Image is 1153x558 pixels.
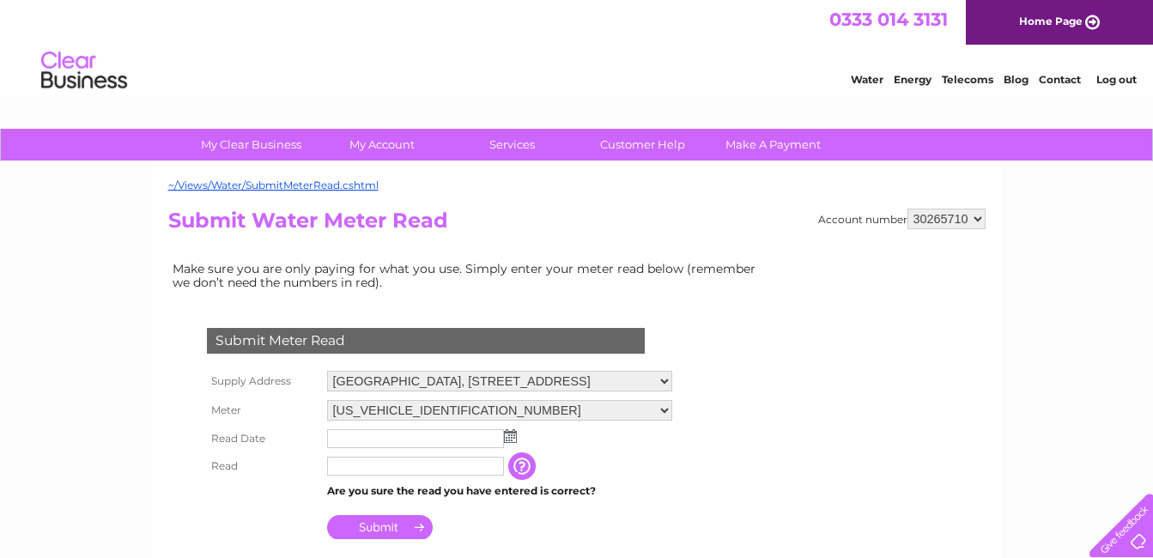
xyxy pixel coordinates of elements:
td: Make sure you are only paying for what you use. Simply enter your meter read below (remember we d... [168,258,769,294]
a: ~/Views/Water/SubmitMeterRead.cshtml [168,179,379,191]
div: Account number [818,209,986,229]
a: Customer Help [572,129,713,161]
th: Meter [203,396,323,425]
a: Water [851,73,883,86]
input: Information [508,452,539,480]
a: My Clear Business [180,129,322,161]
img: ... [504,429,517,443]
th: Read [203,452,323,480]
th: Read Date [203,425,323,452]
div: Clear Business is a trading name of Verastar Limited (registered in [GEOGRAPHIC_DATA] No. 3667643... [172,9,983,83]
th: Supply Address [203,367,323,396]
h2: Submit Water Meter Read [168,209,986,241]
img: logo.png [40,45,128,97]
a: Contact [1039,73,1081,86]
a: Energy [894,73,932,86]
td: Are you sure the read you have entered is correct? [323,480,677,502]
a: Telecoms [942,73,993,86]
a: Blog [1004,73,1029,86]
a: Log out [1096,73,1137,86]
a: Make A Payment [702,129,844,161]
input: Submit [327,515,433,539]
a: Services [441,129,583,161]
a: My Account [311,129,452,161]
a: 0333 014 3131 [829,9,948,30]
div: Submit Meter Read [207,328,645,354]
